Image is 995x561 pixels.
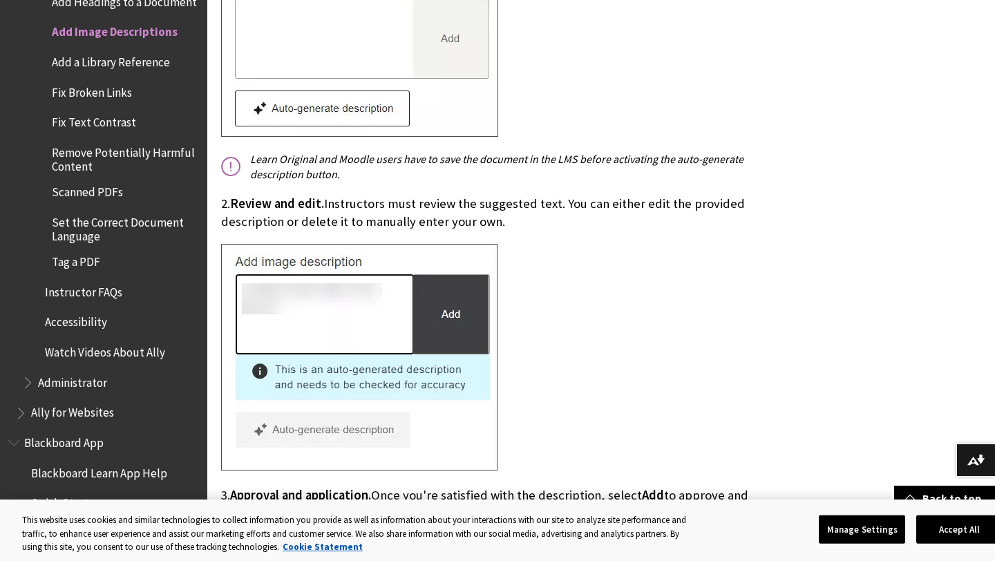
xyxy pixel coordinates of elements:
[642,487,664,503] span: Add
[45,311,107,330] span: Accessibility
[52,181,123,200] span: Scanned PDFs
[38,371,107,390] span: Administrator
[52,21,178,39] span: Add Image Descriptions
[283,541,363,553] a: More information about your privacy, opens in a new tab
[31,462,167,480] span: Blackboard Learn App Help
[45,280,122,299] span: Instructor FAQs
[230,196,324,211] span: Review and edit.
[52,211,198,243] span: Set the Correct Document Language
[230,487,371,503] span: Approval and application.
[819,515,905,544] button: Manage Settings
[221,151,777,182] p: Learn Original and Moodle users have to save the document in the LMS before activating the auto-g...
[221,486,777,522] p: 3. Once you're satisfied with the description, select to approve and apply the text to the image.
[24,431,104,450] span: Blackboard App
[31,492,88,511] span: Quick Start
[45,341,165,359] span: Watch Videos About Ally
[894,486,995,511] a: Back to top
[221,195,777,231] p: 2. Instructors must review the suggested text. You can either edit the provided description or de...
[52,111,136,130] span: Fix Text Contrast
[31,401,114,420] span: Ally for Websites
[52,141,198,173] span: Remove Potentially Harmful Content
[22,513,696,554] div: This website uses cookies and similar technologies to collect information you provide as well as ...
[52,250,100,269] span: Tag a PDF
[52,50,170,69] span: Add a Library Reference
[52,81,132,99] span: Fix Broken Links
[221,244,497,470] img: Option interface for a completed auto-generated alt text for an image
